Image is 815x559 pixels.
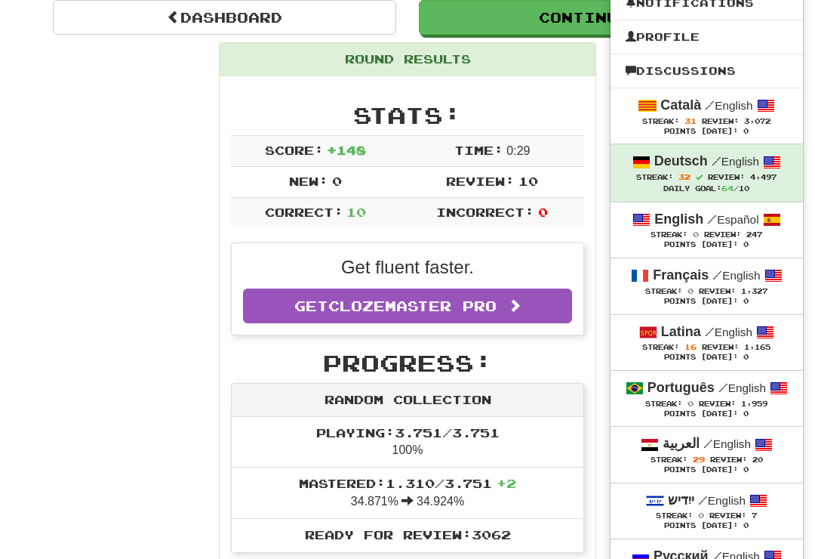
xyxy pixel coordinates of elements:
[626,466,788,476] div: Points [DATE]: 0
[610,28,803,48] a: Profile
[707,213,717,227] span: /
[645,400,682,409] span: Streak:
[636,174,673,182] span: Streak:
[610,484,803,539] a: ייִדיש /English Streak: 0 Review: 7 Points [DATE]: 0
[703,438,751,451] small: English
[626,522,788,532] div: Points [DATE]: 0
[626,184,788,195] div: Daily Goal: /10
[610,316,803,371] a: Latina /English Streak: 16 Review: 1,165 Points [DATE]: 0
[712,270,760,283] small: English
[626,410,788,420] div: Points [DATE]: 0
[626,298,788,307] div: Points [DATE]: 0
[721,184,733,193] span: 64
[660,98,701,113] strong: Català
[610,259,803,314] a: Français /English Streak: 0 Review: 1,327 Points [DATE]: 0
[752,512,757,520] span: 7
[654,154,708,169] strong: Deutsch
[744,118,770,126] span: 3,072
[712,156,759,168] small: English
[663,437,700,452] strong: العربية
[650,231,687,239] span: Streak:
[647,381,715,396] strong: Português
[684,117,697,126] span: 31
[699,400,736,409] span: Review:
[704,231,741,239] span: Review:
[699,288,736,296] span: Review:
[661,325,701,340] strong: Latina
[705,326,715,339] span: /
[626,241,788,251] div: Points [DATE]: 0
[696,174,703,181] span: Streak includes today.
[645,288,682,296] span: Streak:
[703,437,713,451] span: /
[684,343,697,352] span: 16
[705,100,752,113] small: English
[698,511,704,520] span: 0
[718,382,766,395] small: English
[702,118,739,126] span: Review:
[712,155,721,168] span: /
[718,381,728,395] span: /
[741,400,767,409] span: 1,959
[693,230,699,239] span: 0
[746,231,762,239] span: 247
[642,344,679,352] span: Streak:
[626,354,788,363] div: Points [DATE]: 0
[610,89,803,144] a: Català /English Streak: 31 Review: 3,072 Points [DATE]: 0
[654,212,703,227] strong: English
[698,494,708,508] span: /
[650,456,687,465] span: Streak:
[610,62,803,82] a: Discussions
[710,456,747,465] span: Review:
[705,326,752,339] small: English
[702,344,739,352] span: Review:
[707,214,758,227] small: Español
[705,99,715,113] span: /
[709,512,746,520] span: Review:
[656,512,693,520] span: Streak:
[678,173,690,182] span: 32
[712,269,722,283] span: /
[752,456,763,465] span: 20
[626,128,788,137] div: Points [DATE]: 0
[653,268,709,283] strong: Français
[610,203,803,258] a: English /Español Streak: 0 Review: 247 Points [DATE]: 0
[610,145,803,202] a: Deutsch /English Streak: 32 Review: 4,497 Daily Goal:64/10
[741,288,767,296] span: 1,327
[744,344,770,352] span: 1,165
[687,287,694,296] span: 0
[668,493,694,508] strong: ייִדיש
[750,174,777,182] span: 4,497
[698,495,746,508] small: English
[610,372,803,427] a: Português /English Streak: 0 Review: 1,959 Points [DATE]: 0
[610,428,803,483] a: العربية /English Streak: 29 Review: 20 Points [DATE]: 0
[693,456,705,465] span: 29
[642,118,679,126] span: Streak:
[687,400,694,409] span: 0
[708,174,745,182] span: Review:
